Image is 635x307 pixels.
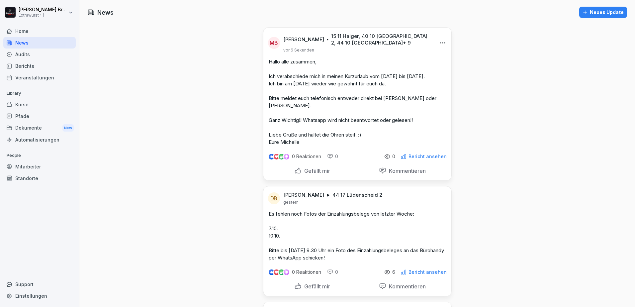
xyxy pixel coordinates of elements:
a: Standorte [3,172,76,184]
img: love [274,154,279,159]
h1: News [97,8,114,17]
img: inspiring [284,153,289,159]
p: Kommentieren [386,283,426,290]
p: Gefällt mir [302,283,330,290]
a: Einstellungen [3,290,76,302]
p: [PERSON_NAME] [283,36,324,43]
div: Dokumente [3,122,76,134]
a: Pfade [3,110,76,122]
div: Support [3,278,76,290]
p: 44 17 Lüdenscheid 2 [332,192,382,198]
p: Es fehlen noch Fotos der Einzahlungsbelege von letzter Woche: 7.10. 10.10. Bitte bis [DATE] 9.30 ... [269,210,446,261]
a: Home [3,25,76,37]
p: 0 Reaktionen [292,154,321,159]
p: People [3,150,76,161]
div: 0 [327,153,338,160]
a: Veranstaltungen [3,72,76,83]
div: MB [268,37,280,49]
a: DokumenteNew [3,122,76,134]
img: celebrate [279,154,284,159]
p: Kommentieren [386,167,426,174]
div: DB [268,192,280,204]
p: Bericht ansehen [408,154,447,159]
p: 0 Reaktionen [292,269,321,275]
p: 0 [392,154,395,159]
a: Kurse [3,99,76,110]
p: [PERSON_NAME] Bröker [19,7,67,13]
p: Bericht ansehen [408,269,447,275]
div: 0 [327,269,338,275]
img: love [274,270,279,275]
p: vor 6 Sekunden [283,48,314,53]
button: Neues Update [579,7,627,18]
p: 15 11 Haiger, 40 10 [GEOGRAPHIC_DATA] 2, 44 10 [GEOGRAPHIC_DATA] + 9 [331,33,432,46]
div: New [62,124,74,132]
div: Neues Update [583,9,624,16]
img: like [269,154,274,159]
p: Library [3,88,76,99]
p: [PERSON_NAME] [283,192,324,198]
p: 6 [392,269,395,275]
a: Audits [3,49,76,60]
img: like [269,269,274,275]
p: gestern [283,200,299,205]
a: Mitarbeiter [3,161,76,172]
p: Gefällt mir [302,167,330,174]
img: inspiring [284,269,289,275]
a: Berichte [3,60,76,72]
a: News [3,37,76,49]
p: Extrawurst :-) [19,13,67,18]
p: Hallo alle zusammen, Ich verabschiede mich in meinen Kurzurlaub vom [DATE] bis [DATE]. Ich bin am... [269,58,446,146]
a: Automatisierungen [3,134,76,146]
img: celebrate [279,269,284,275]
